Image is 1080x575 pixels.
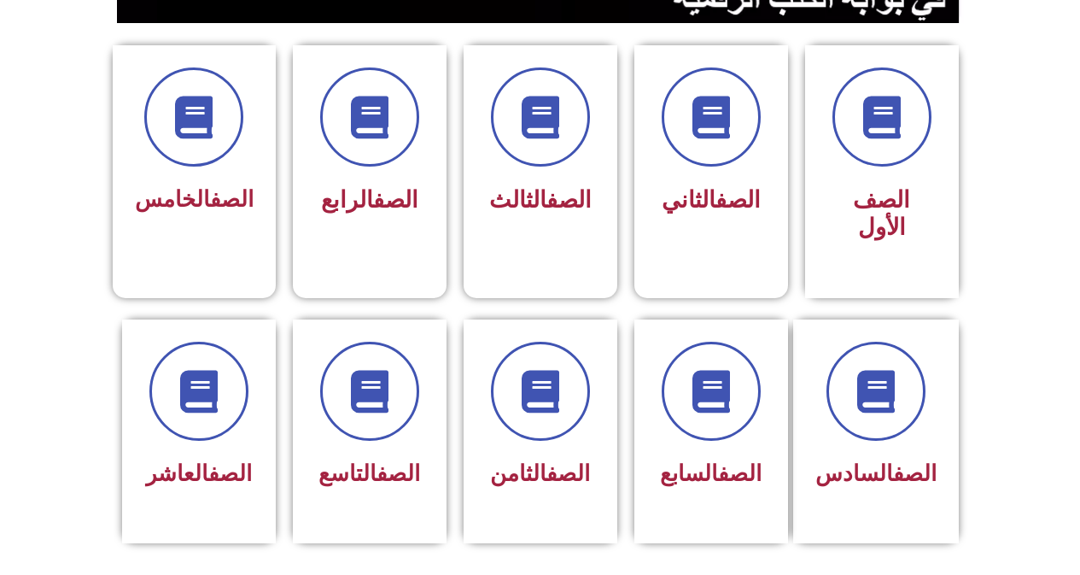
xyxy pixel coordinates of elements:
[321,186,418,214] span: الرابع
[489,186,592,214] span: الثالث
[660,461,762,486] span: السابع
[893,461,937,486] a: الصف
[208,461,252,486] a: الصف
[853,186,910,241] span: الصف الأول
[815,461,937,486] span: السادس
[318,461,420,486] span: التاسع
[546,461,590,486] a: الصف
[135,186,254,212] span: الخامس
[210,186,254,212] a: الصف
[490,461,590,486] span: الثامن
[662,186,761,214] span: الثاني
[715,186,761,214] a: الصف
[373,186,418,214] a: الصف
[718,461,762,486] a: الصف
[146,461,252,486] span: العاشر
[377,461,420,486] a: الصف
[546,186,592,214] a: الصف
